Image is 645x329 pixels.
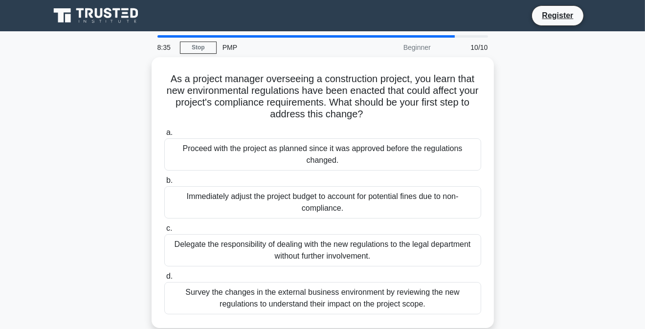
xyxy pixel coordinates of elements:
span: c. [166,224,172,232]
span: d. [166,272,173,280]
div: 8:35 [152,38,180,57]
div: Proceed with the project as planned since it was approved before the regulations changed. [164,138,481,171]
span: b. [166,176,173,184]
a: Stop [180,42,217,54]
span: a. [166,128,173,136]
div: Beginner [351,38,437,57]
div: 10/10 [437,38,494,57]
div: Delegate the responsibility of dealing with the new regulations to the legal department without f... [164,234,481,266]
a: Register [536,9,579,22]
div: Survey the changes in the external business environment by reviewing the new regulations to under... [164,282,481,314]
div: PMP [217,38,351,57]
div: Immediately adjust the project budget to account for potential fines due to non-compliance. [164,186,481,219]
h5: As a project manager overseeing a construction project, you learn that new environmental regulati... [163,73,482,121]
